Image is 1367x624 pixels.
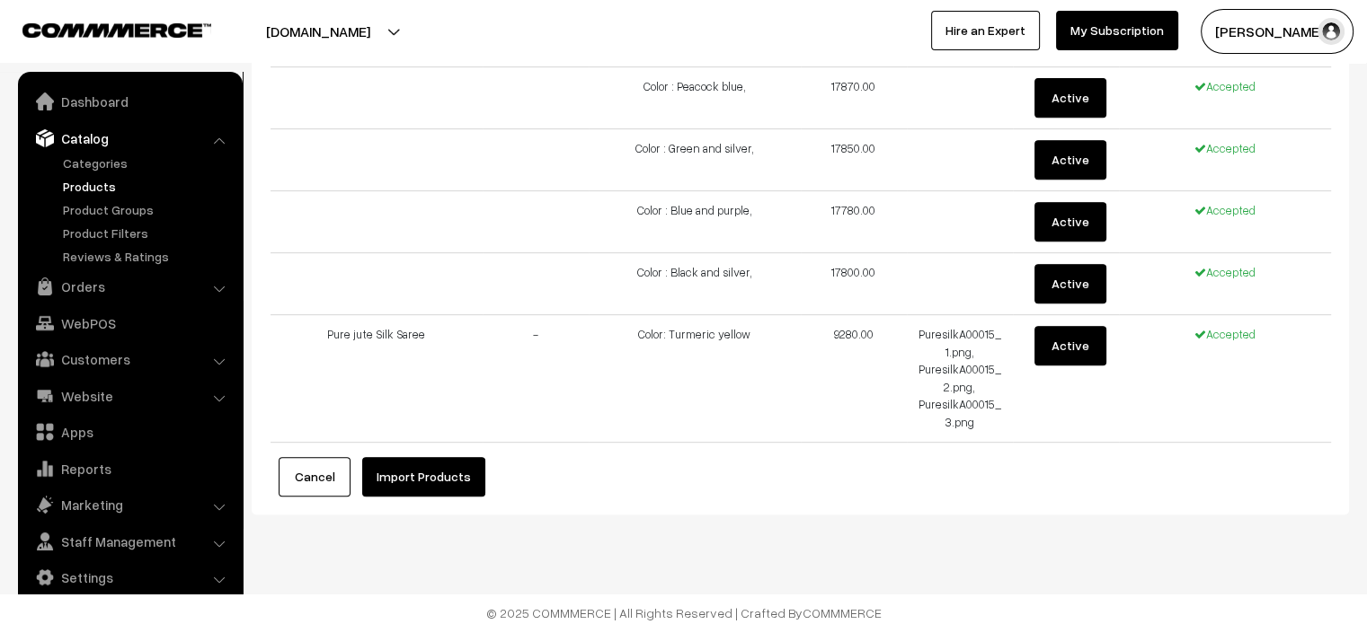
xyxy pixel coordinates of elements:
[22,380,236,412] a: Website
[362,457,485,497] button: Import Products
[279,457,351,497] button: Cancel
[1194,265,1256,279] span: Accepted
[1034,326,1106,365] button: Active
[1034,78,1106,118] button: Active
[271,315,483,443] td: Pure jute Silk Saree
[58,154,236,172] a: Categories
[58,224,236,242] a: Product Filters
[801,191,907,253] td: 17780.00
[22,488,236,521] a: Marketing
[1034,140,1106,180] button: Active
[203,9,433,54] button: [DOMAIN_NAME]
[801,253,907,315] td: 17800.00
[589,253,801,315] td: Color : Black and silver,
[801,129,907,191] td: 17850.00
[1318,18,1345,45] img: user
[589,315,801,443] td: Color: Turmeric yellow
[931,11,1040,50] a: Hire an Expert
[1034,264,1106,303] button: Active
[22,270,236,303] a: Orders
[1194,203,1256,217] span: Accepted
[801,67,907,129] td: 17870.00
[1201,9,1354,54] button: [PERSON_NAME]
[1194,141,1256,155] span: Accepted
[22,23,211,37] img: COMMMERCE
[22,18,180,40] a: COMMMERCE
[22,525,236,558] a: Staff Management
[1194,327,1256,341] span: Accepted
[1056,11,1178,50] a: My Subscription
[589,191,801,253] td: Color : Blue and purple,
[483,315,589,443] td: -
[589,67,801,129] td: Color : Peacock blue,
[1034,202,1106,242] button: Active
[58,200,236,219] a: Product Groups
[22,416,236,448] a: Apps
[1194,79,1256,93] span: Accepted
[22,561,236,593] a: Settings
[58,247,236,266] a: Reviews & Ratings
[801,315,907,443] td: 9280.00
[803,605,882,620] a: COMMMERCE
[58,177,236,196] a: Products
[589,129,801,191] td: Color : Green and silver,
[22,122,236,154] a: Catalog
[22,343,236,375] a: Customers
[22,307,236,339] a: WebPOS
[22,453,236,485] a: Reports
[907,315,1013,443] td: PuresilkA00015_1.png, PuresilkA00015_2.png, PuresilkA00015_3.png
[22,85,236,118] a: Dashboard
